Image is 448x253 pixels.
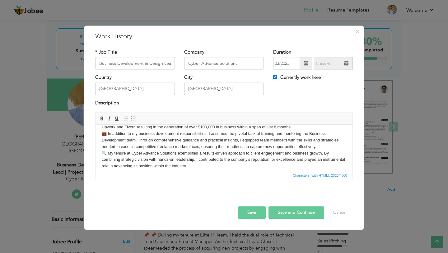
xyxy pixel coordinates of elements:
a: Underline [113,115,120,122]
label: * Job Title [95,49,117,55]
a: Bold [98,115,105,122]
label: Company [184,49,204,55]
label: Country [95,74,112,81]
h3: Work History [95,32,353,41]
input: Present [314,57,342,70]
iframe: Rich Text Editor, workEditor [96,125,352,171]
button: Save and Continue [268,206,324,219]
button: Cancel [327,206,353,219]
label: Currently work here [273,74,321,81]
div: Statistics [292,173,349,178]
button: Save [238,206,266,219]
span: Characters (with HTML): 2323/4000 [292,173,348,178]
label: Description [95,100,119,106]
label: City [184,74,193,81]
a: Insert/Remove Bulleted List [130,115,137,122]
span: × [355,26,360,37]
a: Insert/Remove Numbered List [123,115,129,122]
button: Close [352,26,362,36]
input: From [273,57,300,70]
label: Duration [273,49,291,55]
a: Italic [106,115,113,122]
input: Currently work here [273,75,277,79]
